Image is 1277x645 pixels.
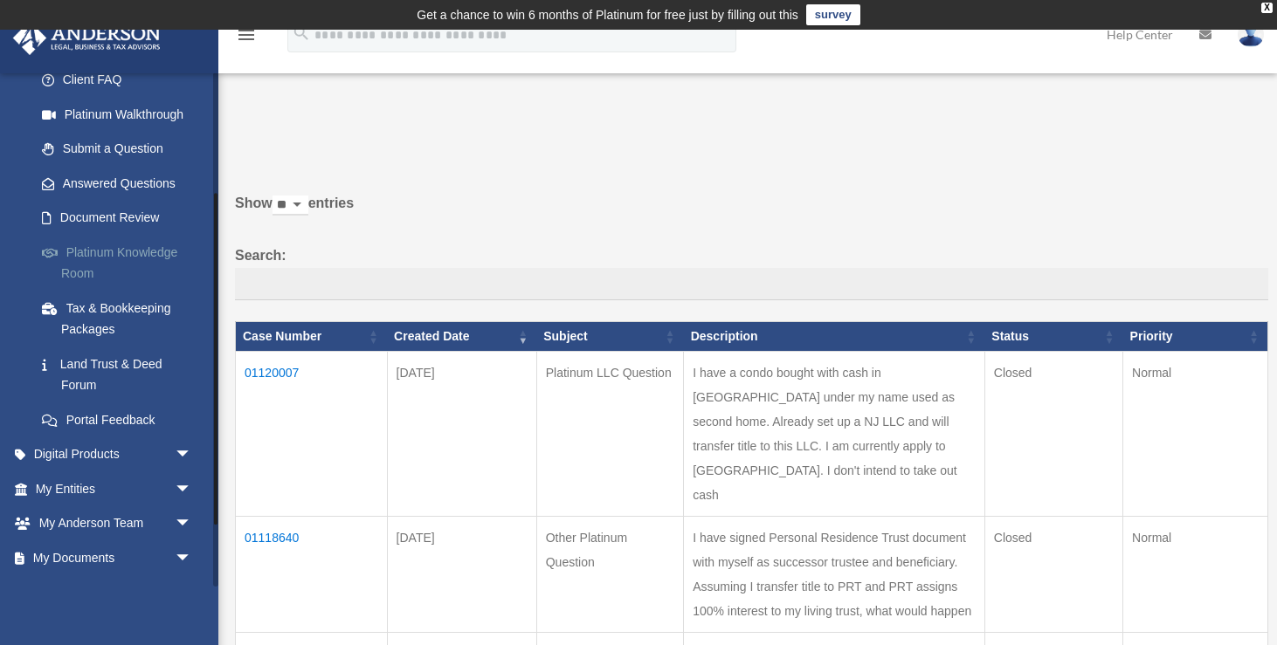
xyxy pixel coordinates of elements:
a: My Documentsarrow_drop_down [12,540,218,575]
td: Other Platinum Question [536,517,683,633]
label: Show entries [235,191,1268,233]
td: Closed [984,352,1122,517]
td: I have signed Personal Residence Trust document with myself as successor trustee and beneficiary.... [684,517,985,633]
a: Platinum Knowledge Room [24,235,218,291]
a: Digital Productsarrow_drop_down [12,437,218,472]
td: Platinum LLC Question [536,352,683,517]
i: search [292,24,311,43]
td: [DATE] [387,352,536,517]
a: Land Trust & Deed Forum [24,347,218,402]
a: Document Review [24,201,218,236]
span: arrow_drop_down [175,575,210,611]
td: 01120007 [236,352,388,517]
td: 01118640 [236,517,388,633]
a: Client FAQ [24,63,218,98]
td: Closed [984,517,1122,633]
td: Normal [1123,352,1268,517]
a: Submit a Question [24,132,218,167]
a: Tax & Bookkeeping Packages [24,291,218,347]
input: Search: [235,268,1268,301]
img: User Pic [1238,22,1264,47]
a: My Entitiesarrow_drop_down [12,471,218,506]
div: close [1261,3,1273,13]
span: arrow_drop_down [175,471,210,507]
td: [DATE] [387,517,536,633]
a: Answered Questions [24,166,210,201]
span: arrow_drop_down [175,506,210,542]
th: Status: activate to sort column ascending [984,322,1122,352]
i: menu [236,24,257,45]
label: Search: [235,244,1268,301]
span: arrow_drop_down [175,437,210,473]
a: My Anderson Teamarrow_drop_down [12,506,218,541]
div: Get a chance to win 6 months of Platinum for free just by filling out this [417,4,798,25]
td: Normal [1123,517,1268,633]
a: menu [236,31,257,45]
td: I have a condo bought with cash in [GEOGRAPHIC_DATA] under my name used as second home. Already s... [684,352,985,517]
a: survey [806,4,860,25]
th: Case Number: activate to sort column ascending [236,322,388,352]
select: Showentries [273,196,308,216]
span: arrow_drop_down [175,540,210,576]
th: Created Date: activate to sort column ascending [387,322,536,352]
a: Platinum Walkthrough [24,97,218,132]
a: Portal Feedback [24,402,218,437]
img: Anderson Advisors Platinum Portal [8,21,166,55]
th: Priority: activate to sort column ascending [1123,322,1268,352]
th: Description: activate to sort column ascending [684,322,985,352]
a: Online Learningarrow_drop_down [12,575,218,610]
th: Subject: activate to sort column ascending [536,322,683,352]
